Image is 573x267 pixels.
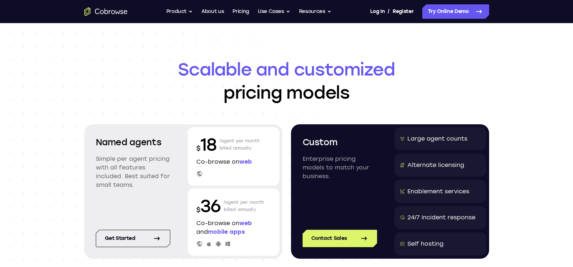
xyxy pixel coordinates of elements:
span: $ [196,145,201,152]
p: /agent per month billed annually [219,133,260,156]
button: Use Cases [258,4,290,19]
h2: Custom [303,136,377,149]
h2: Named agents [96,136,170,149]
a: Go to the home page [84,7,128,16]
span: web [239,220,252,227]
p: Simple per agent pricing with all features included. Best suited for small teams. [96,155,170,189]
p: Co-browse on [196,158,271,166]
a: Try Online Demo [422,4,489,19]
p: /agent per month billed annually [224,194,264,218]
h1: pricing models [84,58,489,104]
div: Alternate licensing [407,161,464,169]
p: Co-browse on and [196,219,271,236]
a: Contact Sales [303,230,377,247]
a: Register [393,4,414,19]
span: mobile apps [208,228,245,235]
div: 24/7 Incident response [407,213,475,222]
p: Enterprise pricing models to match your business. [303,155,377,181]
button: Resources [299,4,332,19]
a: About us [201,4,224,19]
div: Enablement services [407,187,469,196]
a: Get started [96,230,170,247]
a: Pricing [232,4,249,19]
button: Product [166,4,193,19]
p: 36 [196,194,221,218]
div: Large agent counts [407,134,467,143]
p: 18 [196,133,217,156]
span: web [239,158,252,165]
span: / [388,7,390,16]
div: Self hosting [407,240,444,248]
span: $ [196,206,201,214]
span: Scalable and customized [84,58,489,81]
a: Log In [370,4,385,19]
